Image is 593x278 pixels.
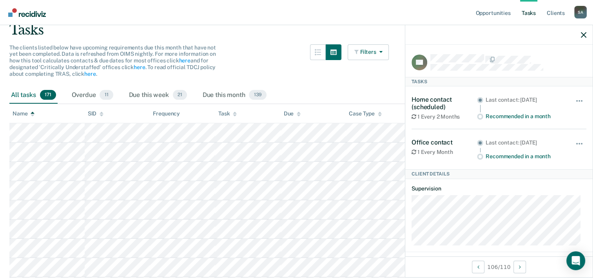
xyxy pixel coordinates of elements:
[486,113,564,120] div: Recommended in a month
[405,77,593,86] div: Tasks
[412,96,477,111] div: Home contact (scheduled)
[218,110,237,117] div: Task
[349,110,382,117] div: Case Type
[40,90,56,100] span: 171
[486,97,564,103] div: Last contact: [DATE]
[486,153,564,160] div: Recommended in a month
[412,149,477,155] div: 1 Every Month
[348,44,389,60] button: Filters
[574,6,587,18] div: S A
[284,110,301,117] div: Due
[179,57,190,64] a: here
[412,185,586,192] dt: Supervision
[405,256,593,277] div: 106 / 110
[201,87,268,104] div: Due this month
[513,261,526,273] button: Next Client
[249,90,267,100] span: 139
[9,44,216,77] span: The clients listed below have upcoming requirements due this month that have not yet been complet...
[472,261,484,273] button: Previous Client
[8,8,46,17] img: Recidiviz
[88,110,104,117] div: SID
[9,87,58,104] div: All tasks
[153,110,180,117] div: Frequency
[412,113,477,120] div: 1 Every 2 Months
[13,110,34,117] div: Name
[70,87,115,104] div: Overdue
[127,87,189,104] div: Due this week
[100,90,113,100] span: 11
[405,169,593,179] div: Client Details
[486,139,564,146] div: Last contact: [DATE]
[9,22,584,38] div: Tasks
[134,64,145,70] a: here
[412,139,477,146] div: Office contact
[84,71,96,77] a: here
[173,90,187,100] span: 21
[574,6,587,18] button: Profile dropdown button
[566,251,585,270] div: Open Intercom Messenger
